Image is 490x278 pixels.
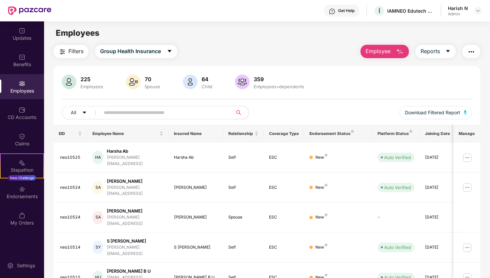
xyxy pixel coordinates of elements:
[269,214,299,221] div: ESC
[223,125,264,143] th: Relationship
[360,45,409,58] button: Employee
[462,182,473,193] img: manageButton
[174,154,218,161] div: Harsha Ab
[315,244,327,251] div: New
[228,184,258,191] div: Self
[325,214,327,216] img: svg+xml;base64,PHN2ZyB4bWxucz0iaHR0cDovL3d3dy53My5vcmcvMjAwMC9zdmciIHdpZHRoPSI4IiBoZWlnaHQ9IjgiIH...
[19,107,25,113] img: svg+xml;base64,PHN2ZyBpZD0iQ0RfQWNjb3VudHMiIGRhdGEtbmFtZT0iQ0QgQWNjb3VudHMiIHhtbG5zPSJodHRwOi8vd3...
[107,238,163,244] div: S [PERSON_NAME]
[325,184,327,186] img: svg+xml;base64,PHN2ZyB4bWxucz0iaHR0cDovL3d3dy53My5vcmcvMjAwMC9zdmciIHdpZHRoPSI4IiBoZWlnaHQ9IjgiIH...
[100,47,161,55] span: Group Health Insurance
[58,48,66,56] img: svg+xml;base64,PHN2ZyB4bWxucz0iaHR0cDovL3d3dy53My5vcmcvMjAwMC9zdmciIHdpZHRoPSIyNCIgaGVpZ2h0PSIyNC...
[325,274,327,276] img: svg+xml;base64,PHN2ZyB4bWxucz0iaHR0cDovL3d3dy53My5vcmcvMjAwMC9zdmciIHdpZHRoPSI4IiBoZWlnaHQ9IjgiIH...
[448,11,468,17] div: Admin
[384,244,411,251] div: Auto Verified
[107,208,163,214] div: [PERSON_NAME]
[53,45,88,58] button: Filters
[252,76,305,83] div: 359
[228,131,253,136] span: Relationship
[445,48,451,54] span: caret-down
[19,133,25,140] img: svg+xml;base64,PHN2ZyBpZD0iQ2xhaW0iIHhtbG5zPSJodHRwOi8vd3d3LnczLm9yZy8yMDAwL3N2ZyIgd2lkdGg9IjIwIi...
[453,125,480,143] th: Manage
[169,125,223,143] th: Insured Name
[462,242,473,253] img: manageButton
[232,106,249,119] button: search
[315,154,327,161] div: New
[228,214,258,221] div: Spouse
[126,75,141,89] img: svg+xml;base64,PHN2ZyB4bWxucz0iaHR0cDovL3d3dy53My5vcmcvMjAwMC9zdmciIHhtbG5zOnhsaW5rPSJodHRwOi8vd3...
[416,45,456,58] button: Reportscaret-down
[232,110,245,115] span: search
[1,167,43,173] div: Stepathon
[315,214,327,221] div: New
[15,262,37,269] div: Settings
[464,110,467,114] img: svg+xml;base64,PHN2ZyB4bWxucz0iaHR0cDovL3d3dy53My5vcmcvMjAwMC9zdmciIHhtbG5zOnhsaW5rPSJodHRwOi8vd3...
[92,241,103,254] div: SY
[60,184,82,191] div: neo10524
[62,106,102,119] button: Allcaret-down
[448,5,468,11] div: Harish N
[200,84,214,89] div: Child
[228,244,258,251] div: Self
[269,244,299,251] div: ESC
[92,181,103,194] div: SA
[167,48,172,54] span: caret-down
[315,184,327,191] div: New
[8,6,51,15] img: New Pazcare Logo
[425,154,455,161] div: [DATE]
[405,109,460,116] span: Download Filtered Report
[425,184,455,191] div: [DATE]
[174,214,218,221] div: [PERSON_NAME]
[309,131,366,136] div: Endorsement Status
[143,84,162,89] div: Spouse
[174,184,218,191] div: [PERSON_NAME]
[235,75,250,89] img: svg+xml;base64,PHN2ZyB4bWxucz0iaHR0cDovL3d3dy53My5vcmcvMjAwMC9zdmciIHhtbG5zOnhsaW5rPSJodHRwOi8vd3...
[79,84,104,89] div: Employees
[378,131,414,136] div: Platform Status
[338,8,354,13] div: Get Help
[19,159,25,166] img: svg+xml;base64,PHN2ZyB4bWxucz0iaHR0cDovL3d3dy53My5vcmcvMjAwMC9zdmciIHdpZHRoPSIyMSIgaGVpZ2h0PSIyMC...
[384,184,411,191] div: Auto Verified
[425,214,455,221] div: [DATE]
[92,151,103,164] div: HA
[60,214,82,221] div: neo10524
[92,211,103,224] div: SA
[107,184,163,197] div: [PERSON_NAME][EMAIL_ADDRESS]
[351,130,354,133] img: svg+xml;base64,PHN2ZyB4bWxucz0iaHR0cDovL3d3dy53My5vcmcvMjAwMC9zdmciIHdpZHRoPSI4IiBoZWlnaHQ9IjgiIH...
[420,125,460,143] th: Joining Date
[59,131,77,136] span: EID
[379,7,380,15] span: I
[62,75,76,89] img: svg+xml;base64,PHN2ZyB4bWxucz0iaHR0cDovL3d3dy53My5vcmcvMjAwMC9zdmciIHhtbG5zOnhsaW5rPSJodHRwOi8vd3...
[410,130,412,133] img: svg+xml;base64,PHN2ZyB4bWxucz0iaHR0cDovL3d3dy53My5vcmcvMjAwMC9zdmciIHdpZHRoPSI4IiBoZWlnaHQ9IjgiIH...
[425,244,455,251] div: [DATE]
[19,80,25,87] img: svg+xml;base64,PHN2ZyBpZD0iRW1wbG95ZWVzIiB4bWxucz0iaHR0cDovL3d3dy53My5vcmcvMjAwMC9zdmciIHdpZHRoPS...
[79,76,104,83] div: 225
[252,84,305,89] div: Employees+dependents
[107,244,163,257] div: [PERSON_NAME][EMAIL_ADDRESS]
[53,125,87,143] th: EID
[19,186,25,192] img: svg+xml;base64,PHN2ZyBpZD0iRW5kb3JzZW1lbnRzIiB4bWxucz0iaHR0cDovL3d3dy53My5vcmcvMjAwMC9zdmciIHdpZH...
[19,27,25,34] img: svg+xml;base64,PHN2ZyBpZD0iVXBkYXRlZCIgeG1sbnM9Imh0dHA6Ly93d3cudzMub3JnLzIwMDAvc3ZnIiB3aWR0aD0iMj...
[329,8,335,15] img: svg+xml;base64,PHN2ZyBpZD0iSGVscC0zMngzMiIgeG1sbnM9Imh0dHA6Ly93d3cudzMub3JnLzIwMDAvc3ZnIiB3aWR0aD...
[60,244,82,251] div: neo10514
[107,268,163,274] div: [PERSON_NAME] B U
[384,154,411,161] div: Auto Verified
[400,106,472,119] button: Download Filtered Report
[71,109,76,116] span: All
[143,76,162,83] div: 70
[82,110,87,116] span: caret-down
[8,175,36,180] div: New Challenge
[183,75,198,89] img: svg+xml;base64,PHN2ZyB4bWxucz0iaHR0cDovL3d3dy53My5vcmcvMjAwMC9zdmciIHhtbG5zOnhsaW5rPSJodHRwOi8vd3...
[269,184,299,191] div: ESC
[19,54,25,60] img: svg+xml;base64,PHN2ZyBpZD0iQmVuZWZpdHMiIHhtbG5zPSJodHRwOi8vd3d3LnczLm9yZy8yMDAwL3N2ZyIgd2lkdGg9Ij...
[68,47,83,55] span: Filters
[396,48,404,56] img: svg+xml;base64,PHN2ZyB4bWxucz0iaHR0cDovL3d3dy53My5vcmcvMjAwMC9zdmciIHhtbG5zOnhsaW5rPSJodHRwOi8vd3...
[87,125,169,143] th: Employee Name
[200,76,214,83] div: 64
[264,125,304,143] th: Coverage Type
[7,262,14,269] img: svg+xml;base64,PHN2ZyBpZD0iU2V0dGluZy0yMHgyMCIgeG1sbnM9Imh0dHA6Ly93d3cudzMub3JnLzIwMDAvc3ZnIiB3aW...
[107,178,163,184] div: [PERSON_NAME]
[107,214,163,227] div: [PERSON_NAME][EMAIL_ADDRESS]
[421,47,440,55] span: Reports
[325,244,327,246] img: svg+xml;base64,PHN2ZyB4bWxucz0iaHR0cDovL3d3dy53My5vcmcvMjAwMC9zdmciIHdpZHRoPSI4IiBoZWlnaHQ9IjgiIH...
